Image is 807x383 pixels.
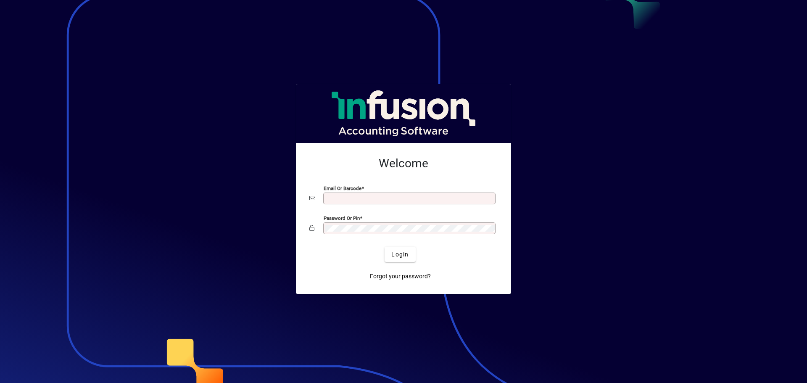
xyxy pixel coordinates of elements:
[367,269,434,284] a: Forgot your password?
[385,247,415,262] button: Login
[324,215,360,221] mat-label: Password or Pin
[324,185,361,191] mat-label: Email or Barcode
[391,250,409,259] span: Login
[370,272,431,281] span: Forgot your password?
[309,156,498,171] h2: Welcome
